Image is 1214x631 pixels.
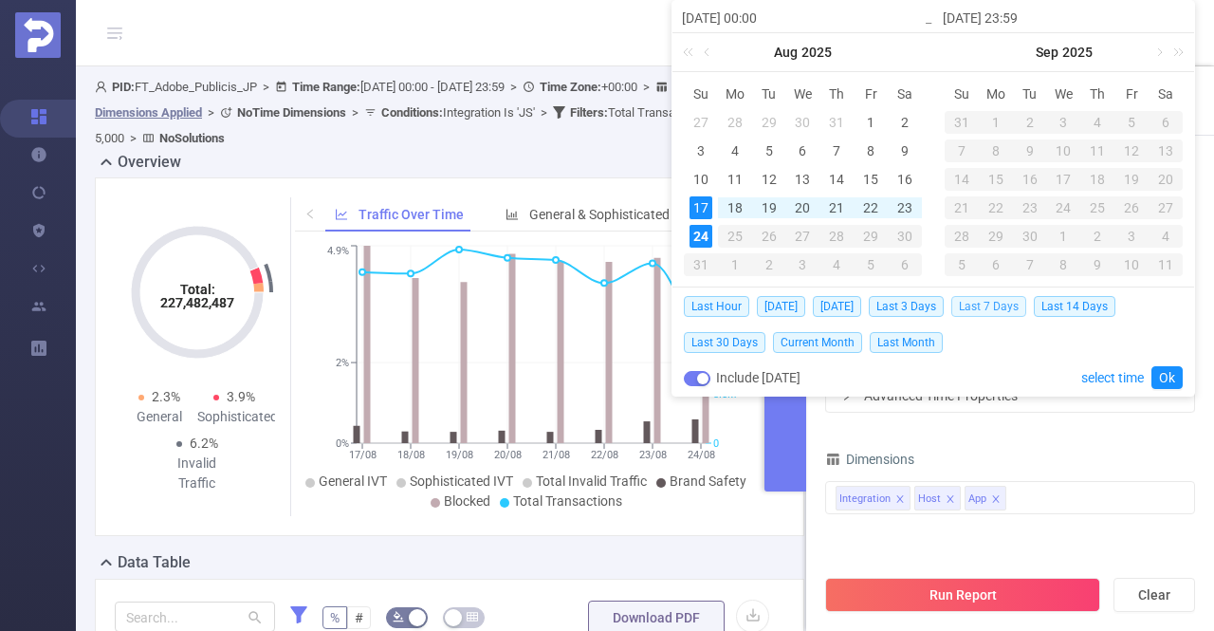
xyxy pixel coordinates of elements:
[979,196,1013,219] div: 22
[825,111,848,134] div: 31
[718,251,752,279] td: September 1, 2025
[179,282,214,297] tspan: Total:
[1114,139,1149,162] div: 12
[724,111,746,134] div: 28
[15,12,61,58] img: Protected Media
[1113,578,1195,612] button: Clear
[718,222,752,251] td: August 25, 2025
[1114,85,1149,102] span: Fr
[813,296,861,317] span: [DATE]
[444,493,490,509] span: Blocked
[945,80,979,108] th: Sun
[355,610,363,625] span: #
[888,253,922,276] div: 6
[1114,251,1149,279] td: October 10, 2025
[945,111,979,134] div: 31
[979,139,1013,162] div: 8
[791,139,814,162] div: 6
[718,253,752,276] div: 1
[319,473,387,489] span: General IVT
[979,222,1013,251] td: September 29, 2025
[825,452,914,467] span: Dimensions
[1013,165,1047,194] td: September 16, 2025
[979,168,1013,191] div: 15
[1151,366,1183,389] a: Ok
[888,222,922,251] td: August 30, 2025
[979,137,1013,165] td: September 8, 2025
[825,168,848,191] div: 14
[979,80,1013,108] th: Mon
[513,493,622,509] span: Total Transactions
[690,111,712,134] div: 27
[914,486,961,510] li: Host
[819,194,854,222] td: August 21, 2025
[159,454,234,493] div: Invalid Traffic
[819,225,854,248] div: 28
[718,194,752,222] td: August 18, 2025
[786,108,820,137] td: July 30, 2025
[690,196,712,219] div: 17
[819,85,854,102] span: Th
[684,80,718,108] th: Sun
[1114,225,1149,248] div: 3
[854,194,888,222] td: August 22, 2025
[506,208,519,221] i: icon: bar-chart
[839,487,891,511] div: Integration
[786,85,820,102] span: We
[791,168,814,191] div: 13
[684,85,718,102] span: Su
[854,253,888,276] div: 5
[859,168,882,191] div: 15
[752,225,786,248] div: 26
[752,194,786,222] td: August 19, 2025
[718,108,752,137] td: July 28, 2025
[786,80,820,108] th: Wed
[336,437,349,450] tspan: 0%
[758,168,781,191] div: 12
[1080,139,1114,162] div: 11
[752,85,786,102] span: Tu
[945,139,979,162] div: 7
[570,105,608,120] b: Filters :
[965,486,1006,510] li: App
[888,251,922,279] td: September 6, 2025
[979,251,1013,279] td: October 6, 2025
[682,7,924,29] input: Start date
[684,251,718,279] td: August 31, 2025
[854,85,888,102] span: Fr
[381,105,535,120] span: Integration Is 'JS'
[124,131,142,145] span: >
[1114,253,1149,276] div: 10
[684,360,800,396] div: Include [DATE]
[786,251,820,279] td: September 3, 2025
[854,225,888,248] div: 29
[122,407,197,427] div: General
[1149,85,1183,102] span: Sa
[396,449,424,461] tspan: 18/08
[888,225,922,248] div: 30
[1013,111,1047,134] div: 2
[1080,251,1114,279] td: October 9, 2025
[888,137,922,165] td: August 9, 2025
[979,194,1013,222] td: September 22, 2025
[1080,108,1114,137] td: September 4, 2025
[888,108,922,137] td: August 2, 2025
[718,225,752,248] div: 25
[1013,139,1047,162] div: 9
[979,253,1013,276] div: 6
[348,449,376,461] tspan: 17/08
[684,222,718,251] td: August 24, 2025
[190,436,218,451] span: 6.2%
[946,494,955,506] i: icon: close
[819,253,854,276] div: 4
[1080,196,1114,219] div: 25
[1013,194,1047,222] td: September 23, 2025
[979,108,1013,137] td: September 1, 2025
[684,165,718,194] td: August 10, 2025
[752,137,786,165] td: August 5, 2025
[1080,225,1114,248] div: 2
[1150,33,1167,71] a: Next month (PageDown)
[684,194,718,222] td: August 17, 2025
[1149,196,1183,219] div: 27
[825,139,848,162] div: 7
